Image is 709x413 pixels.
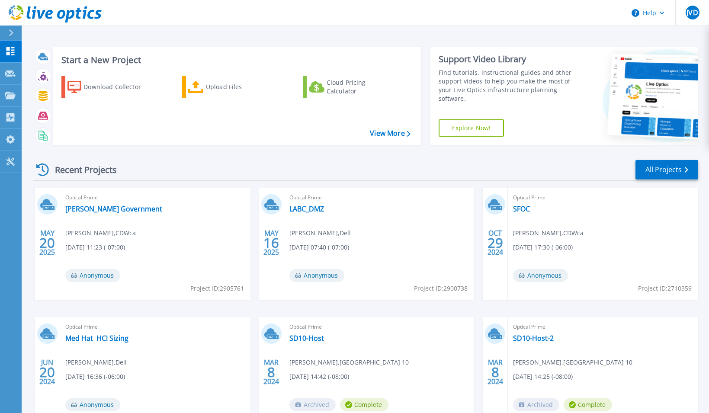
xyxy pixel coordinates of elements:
[635,160,698,179] a: All Projects
[263,239,279,247] span: 16
[439,119,504,137] a: Explore Now!
[65,243,125,252] span: [DATE] 11:23 (-07:00)
[289,372,349,381] span: [DATE] 14:42 (-08:00)
[289,398,336,411] span: Archived
[513,193,693,202] span: Optical Prime
[513,228,584,238] span: [PERSON_NAME] , CDWca
[513,398,559,411] span: Archived
[289,205,324,213] a: LABC_DMZ
[39,239,55,247] span: 20
[65,372,125,381] span: [DATE] 16:36 (-06:00)
[491,368,499,376] span: 8
[513,269,568,282] span: Anonymous
[65,193,245,202] span: Optical Prime
[513,243,573,252] span: [DATE] 17:30 (-06:00)
[687,9,698,16] span: JVD
[370,129,410,138] a: View More
[65,228,136,238] span: [PERSON_NAME] , CDWca
[289,193,469,202] span: Optical Prime
[33,159,128,180] div: Recent Projects
[65,398,120,411] span: Anonymous
[61,55,410,65] h3: Start a New Project
[327,78,396,96] div: Cloud Pricing Calculator
[487,227,504,259] div: OCT 2024
[513,322,693,332] span: Optical Prime
[65,269,120,282] span: Anonymous
[289,269,344,282] span: Anonymous
[289,322,469,332] span: Optical Prime
[513,358,632,367] span: [PERSON_NAME] , [GEOGRAPHIC_DATA] 10
[263,227,279,259] div: MAY 2025
[513,372,573,381] span: [DATE] 14:25 (-08:00)
[83,78,153,96] div: Download Collector
[182,76,279,98] a: Upload Files
[65,322,245,332] span: Optical Prime
[439,68,574,103] div: Find tutorials, instructional guides and other support videos to help you make the most of your L...
[65,205,162,213] a: [PERSON_NAME] Government
[638,284,692,293] span: Project ID: 2710359
[263,356,279,388] div: MAR 2024
[206,78,275,96] div: Upload Files
[513,334,554,343] a: SD10-Host-2
[65,358,127,367] span: [PERSON_NAME] , Dell
[289,228,351,238] span: [PERSON_NAME] , Dell
[487,356,504,388] div: MAR 2024
[61,76,158,98] a: Download Collector
[513,205,530,213] a: SFOC
[267,368,275,376] span: 8
[289,358,409,367] span: [PERSON_NAME] , [GEOGRAPHIC_DATA] 10
[340,398,388,411] span: Complete
[289,243,349,252] span: [DATE] 07:40 (-07:00)
[39,227,55,259] div: MAY 2025
[488,239,503,247] span: 29
[414,284,468,293] span: Project ID: 2900738
[439,54,574,65] div: Support Video Library
[39,368,55,376] span: 20
[564,398,612,411] span: Complete
[190,284,244,293] span: Project ID: 2905761
[303,76,399,98] a: Cloud Pricing Calculator
[65,334,128,343] a: Med Hat HCI Sizing
[289,334,324,343] a: SD10-Host
[39,356,55,388] div: JUN 2024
